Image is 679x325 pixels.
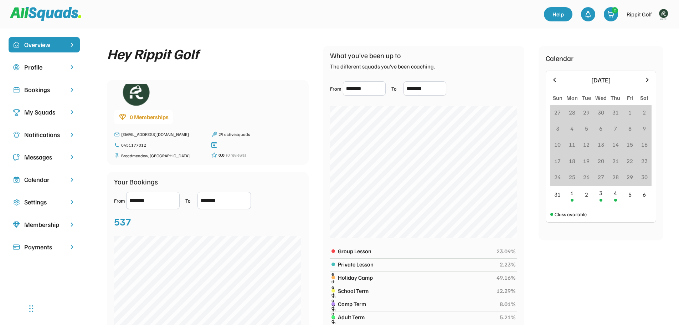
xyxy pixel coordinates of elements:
div: 537 [114,214,131,229]
img: Icon%20copy%2016.svg [13,199,20,206]
img: user-circle.svg [13,64,20,71]
div: 1 [570,189,573,197]
div: To [185,197,196,204]
div: 18 [569,157,575,165]
img: bell-03%20%281%29.svg [585,11,592,18]
div: Hey Rippit Golf [107,46,199,61]
div: Notifications [24,130,64,139]
div: 23 [641,157,648,165]
div: ...edit me... [331,263,335,315]
div: 17 [554,157,561,165]
img: chevron-right.svg [68,154,76,161]
div: 28 [569,108,575,117]
div: 16 [641,140,648,149]
div: 0.0 [218,152,225,158]
img: Icon%20%2815%29.svg [13,244,20,251]
div: Membership [24,220,64,229]
div: 2.23% [500,260,516,269]
img: Rippitlogov2_green.png [656,7,670,21]
img: Rippitlogov2_green.png [114,84,157,106]
div: 12 [583,140,590,149]
div: 4 [614,189,617,197]
div: 3 [599,189,602,197]
div: Messages [24,152,64,162]
img: chevron-right%20copy%203.svg [68,41,76,48]
div: 15 [627,140,633,149]
img: chevron-right.svg [68,244,76,250]
div: Settings [24,197,64,207]
img: Icon%20copy%207.svg [13,176,20,183]
div: Your Bookings [114,176,158,187]
div: 31 [612,108,619,117]
div: Profile [24,62,64,72]
div: 31 [554,190,561,199]
div: 21 [612,157,619,165]
div: 1 [628,108,632,117]
div: [DATE] [562,75,639,85]
div: Fri [627,93,633,102]
img: Icon%20copy%204.svg [13,131,20,138]
div: 49.16% [497,273,516,282]
div: 8.01% [500,300,516,308]
div: 9 [643,124,646,133]
div: 6 [643,190,646,199]
div: Mon [566,93,578,102]
div: 26 [583,173,590,181]
div: 0451177012 [121,142,204,148]
div: 30 [598,108,604,117]
div: My Squads [24,107,64,117]
div: 29 active squads [218,131,302,138]
div: 14 [612,140,619,149]
div: From [114,197,125,204]
div: 23.09% [497,247,516,255]
div: 19 [583,157,590,165]
div: 0 Memberships [130,113,169,121]
div: 12.29% [497,286,516,295]
img: chevron-right.svg [68,221,76,228]
div: 5.21% [500,313,516,321]
div: Class available [555,210,587,218]
div: 29 [627,173,633,181]
div: 2 [585,190,588,199]
div: 10 [554,140,561,149]
div: Calendar [546,53,573,64]
div: Rippit Golf [627,10,652,19]
img: home-smile.svg [13,41,20,49]
div: Group Lesson [338,247,493,255]
div: 27 [598,173,604,181]
div: 29 [583,108,590,117]
img: Squad%20Logo.svg [10,7,81,21]
img: chevron-right.svg [68,176,76,183]
div: Sun [553,93,562,102]
img: Icon%20copy%208.svg [13,221,20,228]
img: chevron-right.svg [68,131,76,138]
div: 13 [598,140,604,149]
div: 30 [641,173,648,181]
div: The different squads you’ve been coaching. [330,62,435,71]
a: Help [544,7,572,21]
div: 2 [643,108,646,117]
img: shopping-cart-01%20%281%29.svg [607,11,614,18]
div: What you’ve been up to [330,50,401,61]
img: chevron-right.svg [68,109,76,116]
div: 28 [612,173,619,181]
div: Payments [24,242,64,252]
div: 5 [585,124,588,133]
div: Private Lesson [338,260,496,269]
div: 2 [612,7,618,13]
div: Bookings [24,85,64,95]
div: Broadmeadow, [GEOGRAPHIC_DATA] [121,153,204,159]
div: Wed [595,93,607,102]
div: School Term [338,286,493,295]
div: Overview [24,40,64,50]
div: 6 [599,124,602,133]
div: 25 [569,173,575,181]
div: 22 [627,157,633,165]
div: 5 [628,190,632,199]
div: 24 [554,173,561,181]
div: [EMAIL_ADDRESS][DOMAIN_NAME] [121,131,204,138]
img: Icon%20copy%202.svg [13,86,20,93]
div: 3 [556,124,559,133]
div: 7 [614,124,617,133]
div: Holiday Camp [338,273,493,282]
